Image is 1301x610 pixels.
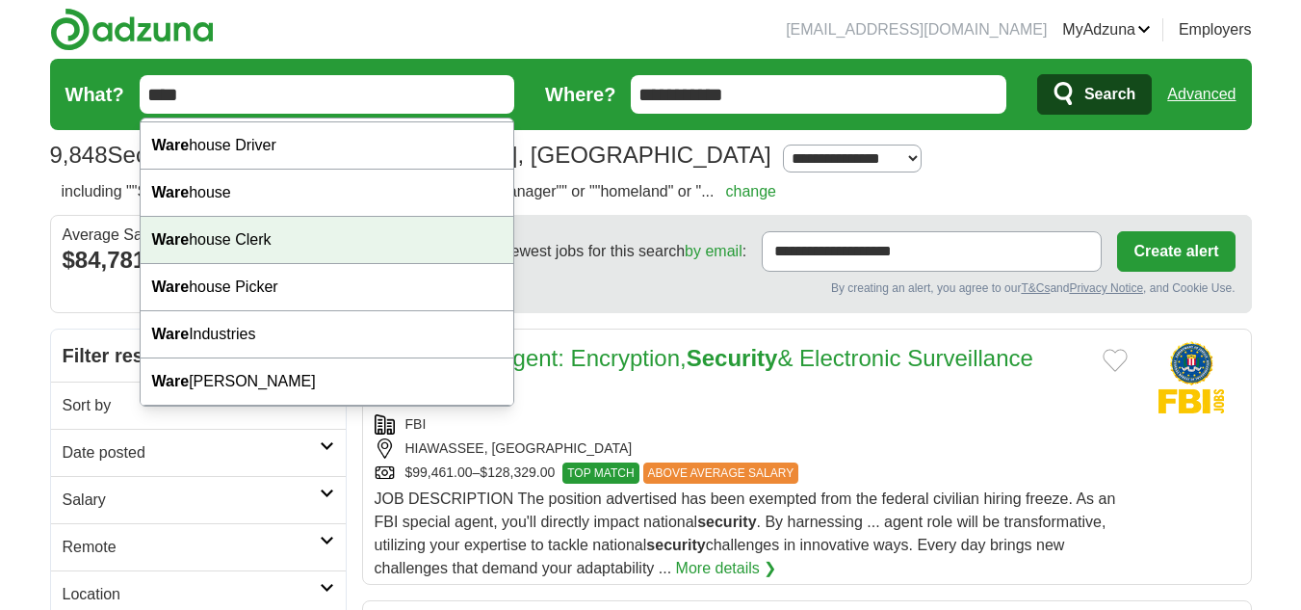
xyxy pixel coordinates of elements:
[1062,18,1151,41] a: MyAdzuna
[697,514,756,530] strong: security
[63,243,334,278] div: $84,781
[141,264,514,311] div: house Picker
[1117,231,1235,272] button: Create alert
[141,170,514,217] div: house
[405,416,427,432] a: FBI
[1179,18,1252,41] a: Employers
[1084,75,1135,114] span: Search
[786,18,1047,41] li: [EMAIL_ADDRESS][DOMAIN_NAME]
[152,326,190,342] strong: Ware
[1069,281,1143,295] a: Privacy Notice
[378,279,1236,297] div: By creating an alert, you agree to our and , and Cookie Use.
[141,358,514,406] div: [PERSON_NAME]
[51,523,346,570] a: Remote
[63,227,334,243] div: Average Salary
[1167,75,1236,114] a: Advanced
[375,345,1033,406] a: FBI Special Agent: Encryption,Security& Electronic Surveillance Background
[63,489,320,512] h2: Salary
[63,441,320,464] h2: Date posted
[1021,281,1050,295] a: T&Cs
[51,330,346,382] h2: Filter results
[375,491,1116,576] span: JOB DESCRIPTION The position advertised has been exempted from the federal civilian hiring freeze...
[725,183,776,199] a: change
[51,476,346,523] a: Salary
[141,217,514,264] div: house Clerk
[545,80,615,109] label: Where?
[375,438,1128,459] div: HIAWASSEE, [GEOGRAPHIC_DATA]
[152,184,190,200] strong: Ware
[141,406,514,453] div: Weekend house
[50,8,214,51] img: Adzuna logo
[141,122,514,170] div: house Driver
[375,463,1128,484] div: $99,461.00–$128,329.00
[417,240,746,263] span: Receive the newest jobs for this search :
[50,142,771,168] h1: Security Jobs in [GEOGRAPHIC_DATA], [GEOGRAPHIC_DATA]
[63,536,320,559] h2: Remote
[646,537,705,553] strong: security
[676,557,777,580] a: More details ❯
[50,138,108,172] span: 9,848
[62,180,776,203] h2: including ""Security"" or ""security" or "officer"" or ""security" or "manager"" or ""homeland" o...
[685,243,742,259] a: by email
[1143,341,1239,413] img: FBI logo
[51,429,346,476] a: Date posted
[152,231,190,248] strong: Ware
[643,463,799,484] span: ABOVE AVERAGE SALARY
[141,311,514,358] div: Industries
[63,583,320,606] h2: Location
[1103,349,1128,372] button: Add to favorite jobs
[152,278,190,295] strong: Ware
[687,345,778,371] strong: Security
[65,80,124,109] label: What?
[1037,74,1152,115] button: Search
[152,137,190,153] strong: Ware
[562,463,638,484] span: TOP MATCH
[152,373,190,389] strong: Ware
[51,382,346,429] a: Sort by
[63,394,320,417] h2: Sort by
